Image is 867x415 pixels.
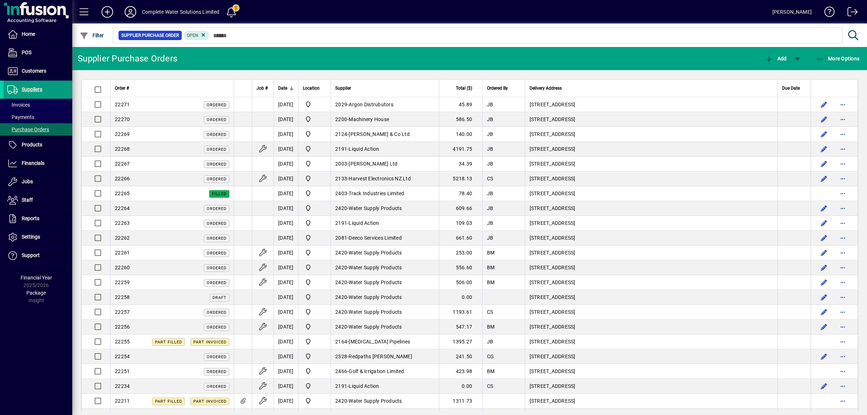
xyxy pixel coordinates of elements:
td: [DATE] [273,379,298,394]
span: Motueka [303,204,326,213]
a: Products [4,136,72,154]
td: 34.39 [439,157,482,171]
td: 661.60 [439,231,482,245]
td: 609.66 [439,201,482,216]
div: [PERSON_NAME] [772,6,812,18]
td: - [331,112,439,127]
span: 22271 [115,102,130,107]
td: [DATE] [273,245,298,260]
span: Motueka [303,130,326,138]
span: Motueka [303,219,326,227]
button: More options [837,277,849,288]
span: Staff [22,197,33,203]
span: Purchase Orders [7,127,49,132]
span: 2420 [335,250,347,256]
span: Supplier [335,84,351,92]
span: 2403 [335,191,347,196]
span: Water Supply Products [349,265,402,270]
td: 423.98 [439,364,482,379]
span: 2029 [335,102,347,107]
button: More options [837,291,849,303]
a: Staff [4,191,72,209]
a: Support [4,247,72,265]
span: 2191 [335,383,347,389]
span: 22259 [115,279,130,285]
span: 22234 [115,383,130,389]
td: [STREET_ADDRESS] [525,216,777,231]
td: [DATE] [273,97,298,112]
button: Edit [818,99,830,110]
td: - [331,290,439,305]
span: Motueka [303,159,326,168]
div: Ordered By [487,84,521,92]
a: Home [4,25,72,43]
span: Filter [80,33,104,38]
td: [DATE] [273,171,298,186]
span: 2081 [335,235,347,241]
button: More options [837,188,849,199]
span: Part Invoiced [193,340,227,345]
span: Motueka [303,100,326,109]
span: 2466 [335,368,347,374]
span: Motueka [303,234,326,242]
td: 547.17 [439,320,482,334]
span: 22269 [115,131,130,137]
span: Customers [22,68,46,74]
span: Ordered [207,325,227,330]
span: Ordered [207,162,227,167]
button: Edit [818,128,830,140]
a: Payments [4,111,72,123]
span: 22260 [115,265,130,270]
td: - [331,245,439,260]
span: Motueka [303,293,326,301]
td: [DATE] [273,186,298,201]
span: JB [487,116,493,122]
td: [DATE] [273,142,298,157]
span: Ordered [207,251,227,256]
span: [PERSON_NAME] & Co Ltd [349,131,410,137]
span: Date [278,84,287,92]
span: 22265 [115,191,130,196]
td: - [331,379,439,394]
span: 2200 [335,116,347,122]
button: More options [837,351,849,362]
span: BM [487,265,495,270]
td: [STREET_ADDRESS] [525,275,777,290]
td: - [331,320,439,334]
span: JB [487,146,493,152]
button: Edit [818,173,830,184]
td: [DATE] [273,349,298,364]
span: Deeco Services Limited [349,235,402,241]
span: Support [22,252,40,258]
span: Draft [212,295,227,300]
td: - [331,186,439,201]
span: Water Supply Products [349,250,402,256]
span: 22254 [115,354,130,359]
span: Due Date [782,84,800,92]
td: [STREET_ADDRESS] [525,364,777,379]
td: 241.50 [439,349,482,364]
span: Total ($) [456,84,472,92]
td: - [331,97,439,112]
td: - [331,171,439,186]
span: CS [487,383,493,389]
div: Supplier [335,84,435,92]
button: Filter [78,29,106,42]
span: Add [765,56,786,61]
span: POS [22,50,31,55]
button: Edit [818,114,830,125]
button: Edit [818,232,830,244]
button: More options [837,158,849,170]
td: - [331,142,439,157]
span: Ordered [207,266,227,270]
button: Edit [818,202,830,214]
td: [STREET_ADDRESS] [525,201,777,216]
span: Ordered By [487,84,508,92]
td: [STREET_ADDRESS] [525,112,777,127]
a: Financials [4,154,72,172]
span: [PERSON_NAME] Ltd [349,161,397,167]
td: [DATE] [273,305,298,320]
td: 109.03 [439,216,482,231]
td: [STREET_ADDRESS] [525,97,777,112]
span: Motueka [303,322,326,331]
